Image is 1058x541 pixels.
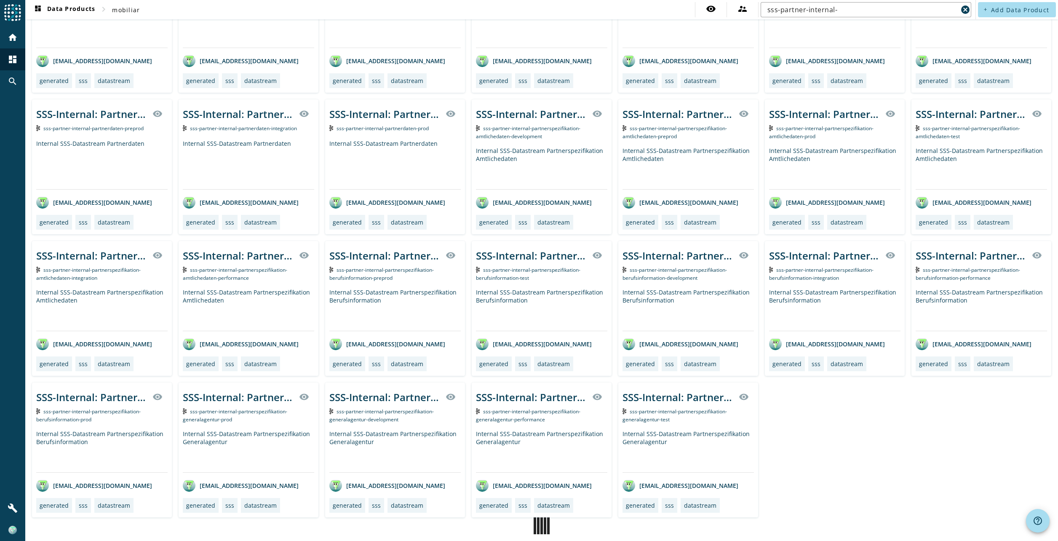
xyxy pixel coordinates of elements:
div: Internal SSS-Datastream Partnerspezifikation Berufsinformation [329,288,461,331]
img: Kafka Topic: sss-partner-internal-partnerspezifikation-berufsinformation-prod [36,408,40,414]
div: Internal SSS-Datastream Partnerspezifikation Berufsinformation [769,288,900,331]
div: Internal SSS-Datastream Partnerspezifikation Berufsinformation [916,288,1047,331]
div: SSS-Internal: Partnerspezifikation Berufsinformation [476,249,587,262]
div: [EMAIL_ADDRESS][DOMAIN_NAME] [476,54,592,67]
div: [EMAIL_ADDRESS][DOMAIN_NAME] [183,337,299,350]
img: Kafka Topic: sss-partner-internal-partnerdaten-preprod [36,125,40,131]
div: generated [40,360,69,368]
div: sss [812,77,820,85]
div: datastream [244,501,277,509]
img: Kafka Topic: sss-partner-internal-partnerspezifikation-berufsinformation-development [623,267,626,273]
img: spoud-logo.svg [4,4,21,21]
div: [EMAIL_ADDRESS][DOMAIN_NAME] [623,196,738,209]
div: generated [626,360,655,368]
div: sss [372,77,381,85]
div: datastream [244,218,277,226]
div: sss [665,77,674,85]
div: SSS-Internal: Partnerspezifikation Amtlichedaten [36,249,147,262]
div: [EMAIL_ADDRESS][DOMAIN_NAME] [36,54,152,67]
mat-icon: visibility [446,109,456,119]
img: avatar [36,196,49,209]
img: avatar [183,337,195,350]
img: Kafka Topic: sss-partner-internal-partnerspezifikation-amtlichedaten-integration [36,267,40,273]
img: Kafka Topic: sss-partner-internal-partnerspezifikation-berufsinformation-performance [916,267,919,273]
div: generated [479,77,508,85]
div: Internal SSS-Datastream Partnerspezifikation Amtlichedaten [183,288,314,331]
div: sss [79,360,88,368]
div: sss [372,501,381,509]
div: generated [919,77,948,85]
img: Kafka Topic: sss-partner-internal-partnerspezifikation-generalagentur-performance [476,408,480,414]
div: generated [186,360,215,368]
img: avatar [623,337,635,350]
img: 8c619eb9329a554c61e0932d2adf4b52 [8,526,17,534]
img: Kafka Topic: sss-partner-internal-partnerspezifikation-amtlichedaten-preprod [623,125,626,131]
div: SSS-Internal: Partnerspezifikation Amtlichedaten [916,107,1027,121]
div: [EMAIL_ADDRESS][DOMAIN_NAME] [769,196,885,209]
mat-icon: visibility [592,250,602,260]
div: generated [186,501,215,509]
div: Internal SSS-Datastream Partnerdaten [183,139,314,189]
button: Add Data Product [978,2,1056,17]
div: datastream [391,77,423,85]
span: Add Data Product [991,6,1049,14]
span: Kafka Topic: sss-partner-internal-partnerspezifikation-amtlichedaten-performance [183,266,287,281]
div: generated [333,360,362,368]
div: sss [518,77,527,85]
img: Kafka Topic: sss-partner-internal-partnerspezifikation-amtlichedaten-performance [183,267,187,273]
div: generated [479,218,508,226]
button: Data Products [29,2,99,17]
mat-icon: visibility [446,250,456,260]
div: datastream [391,501,423,509]
mat-icon: visibility [885,250,895,260]
div: SSS-Internal: Partnerspezifikation Berufsinformation [623,249,734,262]
mat-icon: visibility [152,392,163,402]
img: avatar [769,196,782,209]
mat-icon: visibility [885,109,895,119]
div: [EMAIL_ADDRESS][DOMAIN_NAME] [329,196,445,209]
span: mobiliar [112,6,140,14]
div: SSS-Internal: Partnerdaten [36,107,147,121]
span: Kafka Topic: sss-partner-internal-partnerspezifikation-berufsinformation-prod [36,408,141,423]
mat-icon: visibility [739,392,749,402]
div: datastream [977,360,1010,368]
div: SSS-Internal: Partnerspezifikation Generalagentur [476,390,587,404]
mat-icon: visibility [299,250,309,260]
div: SSS-Internal: Partnerspezifikation Berufsinformation [329,249,441,262]
img: avatar [769,337,782,350]
img: avatar [476,479,489,492]
img: avatar [183,196,195,209]
div: sss [958,77,967,85]
img: avatar [329,196,342,209]
img: avatar [36,479,49,492]
div: generated [626,77,655,85]
div: generated [40,501,69,509]
img: Kafka Topic: sss-partner-internal-partnerspezifikation-generalagentur-development [329,408,333,414]
div: [EMAIL_ADDRESS][DOMAIN_NAME] [476,479,592,492]
div: SSS-Internal: Partnerspezifikation Amtlichedaten [769,107,880,121]
div: Internal SSS-Datastream Partnerdaten [329,139,461,189]
div: generated [186,77,215,85]
div: [EMAIL_ADDRESS][DOMAIN_NAME] [36,479,152,492]
img: avatar [329,54,342,67]
mat-icon: visibility [152,250,163,260]
div: sss [518,218,527,226]
img: avatar [623,54,635,67]
img: avatar [623,479,635,492]
mat-icon: visibility [1032,109,1042,119]
span: Kafka Topic: sss-partner-internal-partnerspezifikation-berufsinformation-performance [916,266,1020,281]
div: datastream [244,360,277,368]
div: datastream [831,77,863,85]
div: sss [225,501,234,509]
div: sss [79,218,88,226]
mat-icon: visibility [739,109,749,119]
div: sss [518,501,527,509]
div: datastream [684,501,716,509]
img: Kafka Topic: sss-partner-internal-partnerdaten-integration [183,125,187,131]
div: sss [665,218,674,226]
div: [EMAIL_ADDRESS][DOMAIN_NAME] [916,337,1031,350]
div: generated [333,501,362,509]
div: SSS-Internal: Partnerspezifikation Berufsinformation [916,249,1027,262]
div: sss [372,360,381,368]
div: [EMAIL_ADDRESS][DOMAIN_NAME] [329,337,445,350]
